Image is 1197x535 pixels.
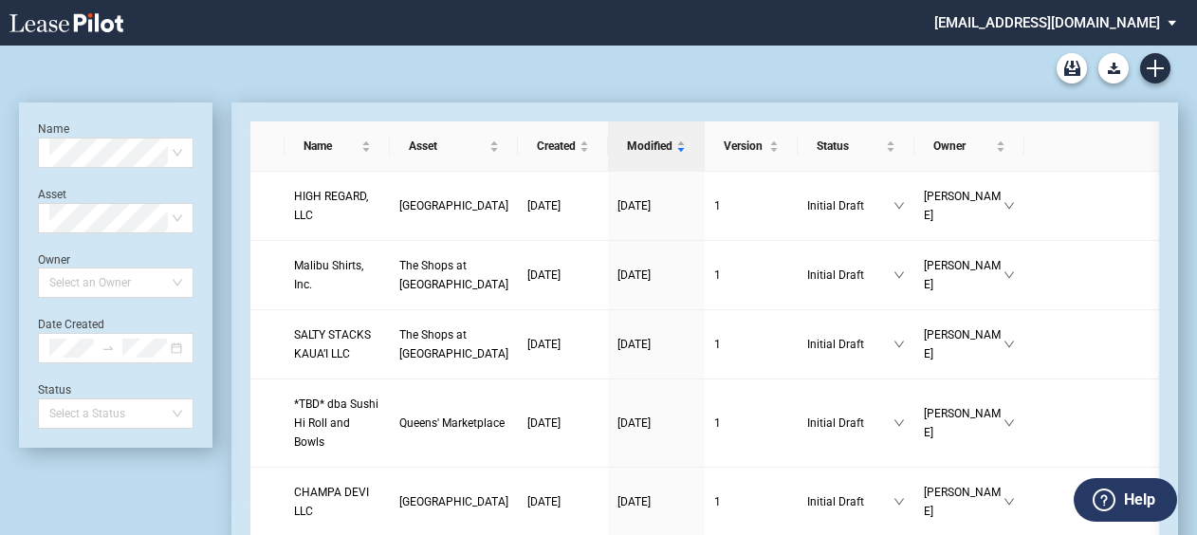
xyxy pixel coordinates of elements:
[714,335,788,354] a: 1
[1124,488,1155,512] label: Help
[893,496,905,507] span: down
[617,335,695,354] a: [DATE]
[390,121,518,172] th: Asset
[807,266,894,285] span: Initial Draft
[1140,53,1170,83] a: Create new document
[294,259,363,291] span: Malibu Shirts, Inc.
[38,253,70,267] label: Owner
[1093,53,1134,83] md-menu: Download Blank Form List
[617,338,651,351] span: [DATE]
[1004,496,1015,507] span: down
[527,492,598,511] a: [DATE]
[924,325,1004,363] span: [PERSON_NAME]
[617,416,651,430] span: [DATE]
[807,335,894,354] span: Initial Draft
[817,137,883,156] span: Status
[294,187,380,225] a: HIGH REGARD, LLC
[714,266,788,285] a: 1
[294,325,380,363] a: SALTY STACKS KAUA’I LLC
[914,121,1024,172] th: Owner
[399,416,505,430] span: Queens' Marketplace
[527,335,598,354] a: [DATE]
[527,414,598,433] a: [DATE]
[798,121,915,172] th: Status
[518,121,608,172] th: Created
[924,256,1004,294] span: [PERSON_NAME]
[527,268,561,282] span: [DATE]
[399,196,508,215] a: [GEOGRAPHIC_DATA]
[705,121,798,172] th: Version
[101,341,115,355] span: swap-right
[714,492,788,511] a: 1
[304,137,358,156] span: Name
[399,492,508,511] a: [GEOGRAPHIC_DATA]
[1004,339,1015,350] span: down
[38,188,66,201] label: Asset
[294,483,380,521] a: CHAMPA DEVI LLC
[1004,200,1015,212] span: down
[527,199,561,212] span: [DATE]
[1098,53,1129,83] button: Download Blank Form
[537,137,576,156] span: Created
[893,269,905,281] span: down
[38,383,71,397] label: Status
[294,328,371,360] span: SALTY STACKS KAUA’I LLC
[714,414,788,433] a: 1
[924,404,1004,442] span: [PERSON_NAME]
[933,137,992,156] span: Owner
[294,397,378,449] span: *TBD* dba Sushi Hi Roll and Bowls
[893,200,905,212] span: down
[527,495,561,508] span: [DATE]
[409,137,486,156] span: Asset
[617,196,695,215] a: [DATE]
[617,199,651,212] span: [DATE]
[38,122,69,136] label: Name
[399,414,508,433] a: Queens' Marketplace
[714,338,721,351] span: 1
[807,492,894,511] span: Initial Draft
[527,416,561,430] span: [DATE]
[893,417,905,429] span: down
[617,414,695,433] a: [DATE]
[617,268,651,282] span: [DATE]
[924,483,1004,521] span: [PERSON_NAME]
[627,137,672,156] span: Modified
[527,338,561,351] span: [DATE]
[294,256,380,294] a: Malibu Shirts, Inc.
[294,190,368,222] span: HIGH REGARD, LLC
[399,325,508,363] a: The Shops at [GEOGRAPHIC_DATA]
[527,196,598,215] a: [DATE]
[399,328,508,360] span: The Shops at Kukui'ula
[1057,53,1087,83] a: Archive
[101,341,115,355] span: to
[617,266,695,285] a: [DATE]
[714,199,721,212] span: 1
[399,259,508,291] span: The Shops at Kukui'ula
[608,121,705,172] th: Modified
[807,414,894,433] span: Initial Draft
[294,395,380,452] a: *TBD* dba Sushi Hi Roll and Bowls
[924,187,1004,225] span: [PERSON_NAME]
[1004,269,1015,281] span: down
[294,486,369,518] span: CHAMPA DEVI LLC
[527,266,598,285] a: [DATE]
[1004,417,1015,429] span: down
[893,339,905,350] span: down
[714,268,721,282] span: 1
[714,196,788,215] a: 1
[714,416,721,430] span: 1
[399,495,508,508] span: Kailua Shopping Center
[617,492,695,511] a: [DATE]
[617,495,651,508] span: [DATE]
[285,121,390,172] th: Name
[714,495,721,508] span: 1
[399,199,508,212] span: Waipio Shopping Center
[38,318,104,331] label: Date Created
[1074,478,1177,522] button: Help
[724,137,765,156] span: Version
[399,256,508,294] a: The Shops at [GEOGRAPHIC_DATA]
[807,196,894,215] span: Initial Draft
